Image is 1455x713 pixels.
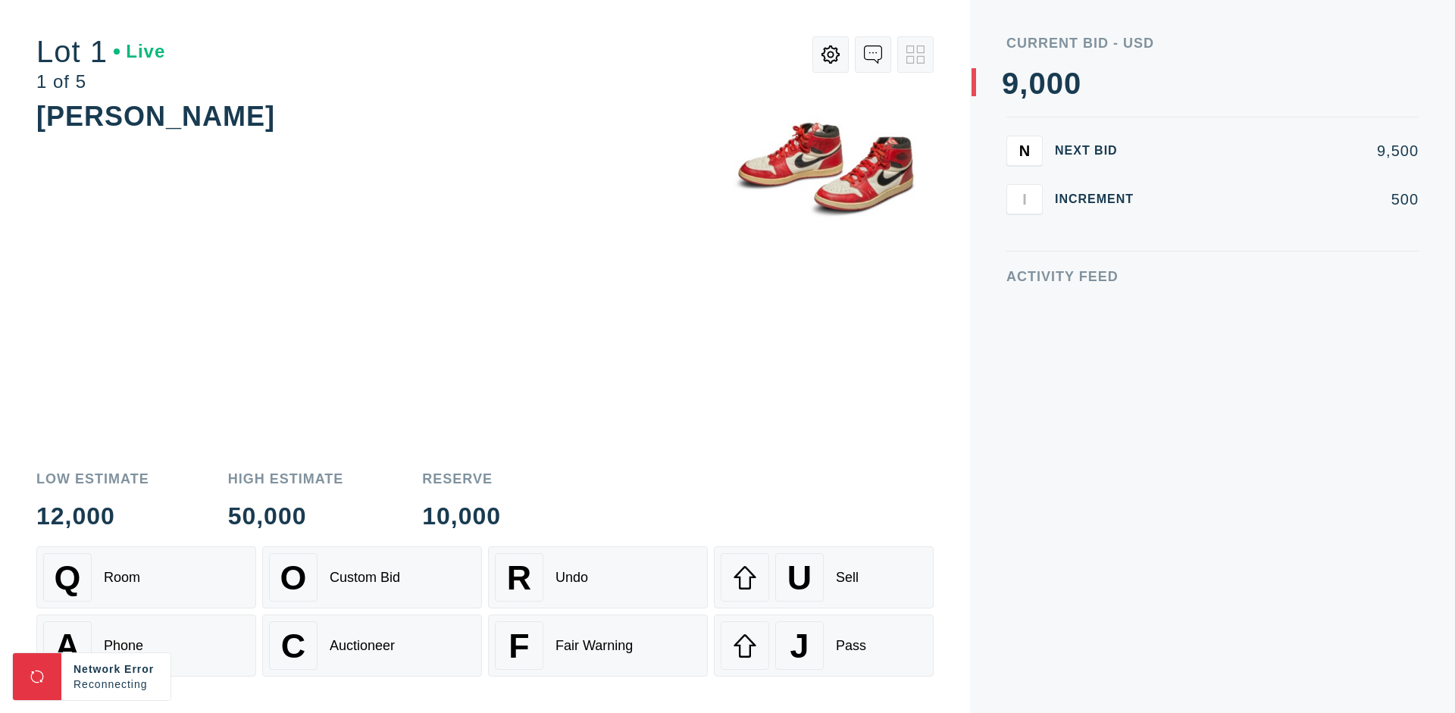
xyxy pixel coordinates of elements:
[1002,68,1019,99] div: 9
[836,570,859,586] div: Sell
[1006,136,1043,166] button: N
[262,546,482,608] button: OCustom Bid
[1055,145,1146,157] div: Next Bid
[1055,193,1146,205] div: Increment
[280,558,307,597] span: O
[1028,68,1046,99] div: 0
[1064,68,1081,99] div: 0
[488,546,708,608] button: RUndo
[36,472,149,486] div: Low Estimate
[714,614,934,677] button: JPass
[508,627,529,665] span: F
[422,504,501,528] div: 10,000
[114,42,165,61] div: Live
[1047,68,1064,99] div: 0
[36,36,165,67] div: Lot 1
[787,558,812,597] span: U
[507,558,531,597] span: R
[1006,184,1043,214] button: I
[36,546,256,608] button: QRoom
[488,614,708,677] button: FFair Warning
[36,101,275,132] div: [PERSON_NAME]
[228,472,344,486] div: High Estimate
[281,627,305,665] span: C
[1019,68,1028,371] div: ,
[104,570,140,586] div: Room
[1019,142,1030,159] span: N
[74,677,158,692] div: Reconnecting
[55,558,81,597] span: Q
[836,638,866,654] div: Pass
[1006,270,1419,283] div: Activity Feed
[330,638,395,654] div: Auctioneer
[1006,36,1419,50] div: Current Bid - USD
[422,472,501,486] div: Reserve
[555,638,633,654] div: Fair Warning
[1158,143,1419,158] div: 9,500
[1022,190,1027,208] span: I
[714,546,934,608] button: USell
[330,570,400,586] div: Custom Bid
[555,570,588,586] div: Undo
[790,627,809,665] span: J
[55,627,80,665] span: A
[74,661,158,677] div: Network Error
[104,638,143,654] div: Phone
[36,73,165,91] div: 1 of 5
[262,614,482,677] button: CAuctioneer
[1158,192,1419,207] div: 500
[36,614,256,677] button: APhone
[36,504,149,528] div: 12,000
[228,504,344,528] div: 50,000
